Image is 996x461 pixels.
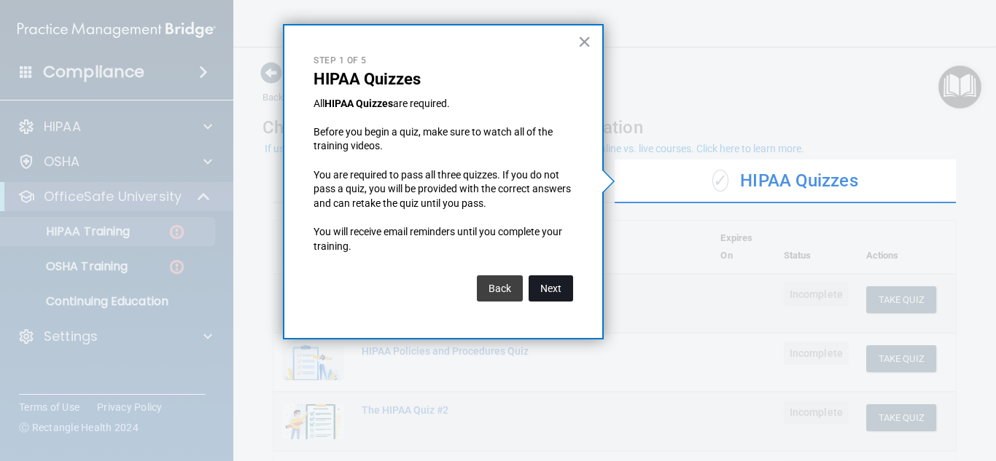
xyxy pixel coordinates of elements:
[477,275,523,302] button: Back
[314,98,324,109] span: All
[324,98,393,109] strong: HIPAA Quizzes
[314,225,573,253] p: You will receive email reminders until you complete your training.
[314,125,573,154] p: Before you begin a quiz, make sure to watch all of the training videos.
[314,70,573,89] p: HIPAA Quizzes
[615,159,956,203] div: HIPAA Quizzes
[314,168,573,211] p: You are required to pass all three quizzes. If you do not pass a quiz, you will be provided with ...
[529,275,573,302] button: Next
[577,30,591,53] button: Close
[314,55,573,67] p: Step 1 of 5
[393,98,450,109] span: are required.
[712,170,728,192] span: ✓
